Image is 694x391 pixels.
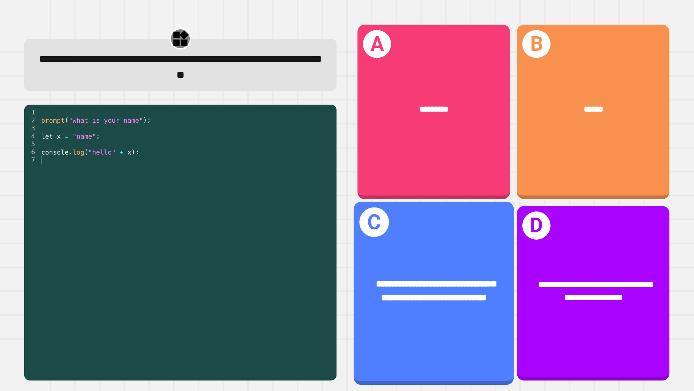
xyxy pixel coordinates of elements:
h1: C [359,207,389,237]
h1: A [363,30,391,58]
div: 2 [24,116,40,124]
div: 1 [24,108,40,116]
div: 3 [24,124,40,132]
h1: B [522,30,551,58]
div: 7 [24,156,40,164]
div: 5 [24,140,40,148]
div: 6 [24,148,40,156]
div: 4 [24,132,40,140]
h1: D [522,211,551,240]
